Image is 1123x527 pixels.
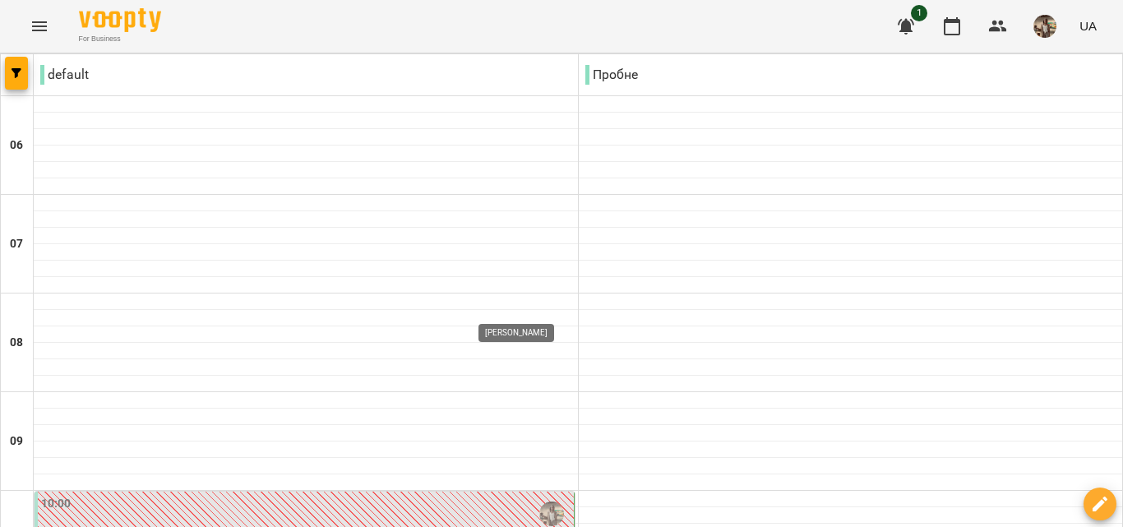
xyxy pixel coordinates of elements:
[911,5,927,21] span: 1
[79,8,161,32] img: Voopty Logo
[585,65,639,85] p: Пробне
[1033,15,1056,38] img: 970206e02125ca8661447c2c6daf837a.jpg
[10,334,23,352] h6: 08
[79,34,161,44] span: For Business
[1079,17,1097,35] span: UA
[10,136,23,155] h6: 06
[10,235,23,253] h6: 07
[20,7,59,46] button: Menu
[1073,11,1103,41] button: UA
[41,495,72,513] label: 10:00
[40,65,89,85] p: default
[10,432,23,451] h6: 09
[539,502,564,526] img: Куньчик Оксана Святославівна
